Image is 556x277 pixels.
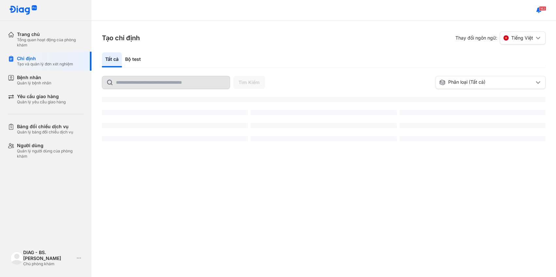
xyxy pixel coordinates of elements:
div: Trang chủ [17,31,84,37]
img: logo [9,5,37,15]
span: ‌ [102,97,546,102]
span: ‌ [400,110,546,115]
h3: Tạo chỉ định [102,33,140,43]
div: DIAG - BS. [PERSON_NAME] [23,250,74,261]
div: Tổng quan hoạt động của phòng khám [17,37,84,48]
span: ‌ [400,136,546,141]
div: Thay đổi ngôn ngữ: [455,31,546,44]
span: ‌ [102,136,248,141]
div: Tạo và quản lý đơn xét nghiệm [17,61,73,67]
div: Quản lý bảng đối chiếu dịch vụ [17,130,73,135]
div: Chỉ định [17,56,73,61]
div: Bảng đối chiếu dịch vụ [17,124,73,130]
div: Yêu cầu giao hàng [17,94,66,99]
div: Chủ phòng khám [23,261,74,267]
div: Người dùng [17,143,84,148]
button: Tìm Kiếm [233,76,265,89]
div: Tất cả [102,52,122,67]
span: ‌ [102,123,248,128]
span: ‌ [251,136,397,141]
span: ‌ [102,110,248,115]
div: Quản lý người dùng của phòng khám [17,148,84,159]
div: Quản lý bệnh nhân [17,80,51,86]
div: Bộ test [122,52,144,67]
div: Quản lý yêu cầu giao hàng [17,99,66,105]
span: ‌ [400,123,546,128]
span: ‌ [251,123,397,128]
span: ‌ [251,110,397,115]
div: Bệnh nhân [17,75,51,80]
span: 163 [539,6,546,11]
img: logo [10,251,23,264]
